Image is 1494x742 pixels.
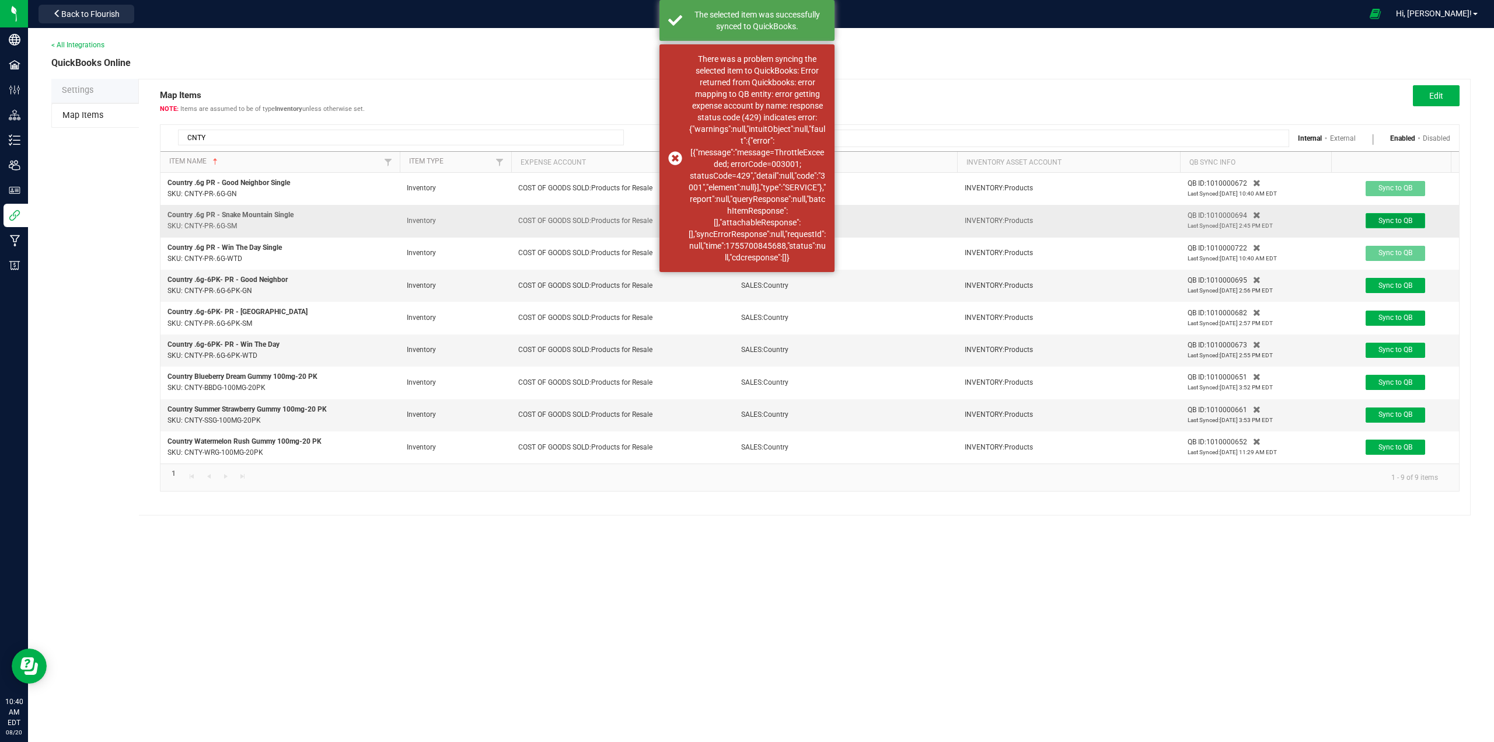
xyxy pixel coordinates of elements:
[965,346,1033,354] span: INVENTORY:Products
[62,85,93,95] span: Settings
[1188,437,1206,447] span: QB ID:
[1206,308,1247,318] span: 1010000682
[1413,85,1460,106] button: Edit
[1298,134,1322,142] a: Internal
[39,5,134,23] button: Back to Flourish
[178,130,624,145] input: Search by Item Name or SKU...
[1220,352,1273,358] span: [DATE] 2:55 PM EDT
[1423,134,1450,142] a: Disabled
[167,405,327,413] span: Country Summer Strawberry Gummy 100mg-20 PK
[1188,178,1206,189] span: QB ID:
[5,696,23,728] p: 10:40 AM EDT
[1366,440,1425,455] button: Sync to QB
[407,217,436,225] span: Inventory
[1378,313,1412,322] span: Sync to QB
[51,41,104,49] a: < All Integrations
[1366,213,1425,228] button: Sync to QB
[1188,222,1220,229] span: Last Synced:
[965,443,1033,451] span: INVENTORY:Products
[1366,181,1425,196] button: Sync to QB
[1378,346,1412,354] span: Sync to QB
[407,378,436,386] span: Inventory
[1188,405,1206,415] span: QB ID:
[167,382,393,393] p: SKU: CNTY-BBDG-100MG-20PK
[493,155,507,169] a: Filter
[689,9,826,32] div: The selected item was successfully synced to QuickBooks.
[1220,449,1277,455] span: [DATE] 11:29 AM EDT
[1220,287,1273,294] span: [DATE] 2:56 PM EDT
[1188,352,1220,358] span: Last Synced:
[167,415,393,426] p: SKU: CNTY-SSG-100MG-20PK
[9,210,20,221] inline-svg: Integrations
[518,217,652,225] span: COST OF GOODS SOLD:Products for Resale
[1220,222,1273,229] span: [DATE] 2:45 PM EDT
[1188,308,1206,318] span: QB ID:
[965,378,1033,386] span: INVENTORY:Products
[9,134,20,146] inline-svg: Inventory
[409,157,492,166] a: Item TypeSortable
[741,346,788,354] span: SALES:Country
[1180,152,1331,173] th: QB Sync Info
[518,443,652,451] span: COST OF GOODS SOLD:Products for Resale
[965,249,1033,257] span: INVENTORY:Products
[407,313,436,322] span: Inventory
[9,59,20,71] inline-svg: Facilities
[1188,384,1220,391] span: Last Synced:
[167,221,393,232] p: SKU: CNTY-PR-.6G-SM
[407,346,436,354] span: Inventory
[9,159,20,171] inline-svg: Users
[167,243,282,252] span: Country .6g PR - Win The Day Single
[1220,320,1273,326] span: [DATE] 2:57 PM EDT
[167,308,308,316] span: Country .6g-6PK- PR - [GEOGRAPHIC_DATA]
[1362,2,1388,25] span: Open Ecommerce Menu
[167,276,288,284] span: Country .6g-6PK- PR - Good Neighbor
[518,378,652,386] span: COST OF GOODS SOLD:Products for Resale
[741,281,788,290] span: SALES:Country
[1220,255,1277,262] span: [DATE] 10:40 AM EDT
[211,157,220,166] span: Sortable
[1188,340,1206,350] span: QB ID:
[1378,410,1412,419] span: Sync to QB
[167,253,393,264] p: SKU: CNTY-PR-.6G-WTD
[511,152,734,173] th: Expense Account
[407,249,436,257] span: Inventory
[1206,405,1247,415] span: 1010000661
[1188,190,1220,197] span: Last Synced:
[1206,210,1247,221] span: 1010000694
[167,447,393,458] p: SKU: CNTY-WRG-100MG-20PK
[1206,275,1247,285] span: 1010000695
[1378,443,1412,451] span: Sync to QB
[1366,343,1425,358] button: Sync to QB
[741,443,788,451] span: SALES:Country
[518,249,652,257] span: COST OF GOODS SOLD:Products for Resale
[167,179,290,187] span: Country .6g PR - Good Neighbor Single
[965,281,1033,290] span: INVENTORY:Products
[167,350,393,361] p: SKU: CNTY-PR-.6G-6PK-WTD
[167,189,393,200] p: SKU: CNTY-PR-.6G-GN
[167,285,393,297] p: SKU: CNTY-PR-.6G-6PK-GN
[1366,278,1425,293] button: Sync to QB
[407,443,436,451] span: Inventory
[381,155,395,169] a: Filter
[965,313,1033,322] span: INVENTORY:Products
[1206,340,1247,350] span: 1010000673
[1366,311,1425,326] button: Sync to QB
[518,346,652,354] span: COST OF GOODS SOLD:Products for Resale
[1188,275,1206,285] span: QB ID:
[1220,384,1273,391] span: [DATE] 3:52 PM EDT
[167,340,280,349] span: Country .6g-6PK- PR - Win The Day
[9,260,20,271] inline-svg: Billing
[1378,217,1412,225] span: Sync to QB
[9,84,20,96] inline-svg: Configuration
[518,410,652,419] span: COST OF GOODS SOLD:Products for Resale
[12,649,47,684] iframe: Resource center
[167,318,393,329] p: SKU: CNTY-PR-.6G-6PK-SM
[1188,287,1220,294] span: Last Synced:
[1188,372,1206,382] span: QB ID:
[734,152,957,173] th: Income Account
[965,184,1033,192] span: INVENTORY:Products
[9,109,20,121] inline-svg: Distribution
[1429,91,1443,100] span: Edit
[61,9,120,19] span: Back to Flourish
[160,105,365,113] span: Items are assumed to be of type unless otherwise set.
